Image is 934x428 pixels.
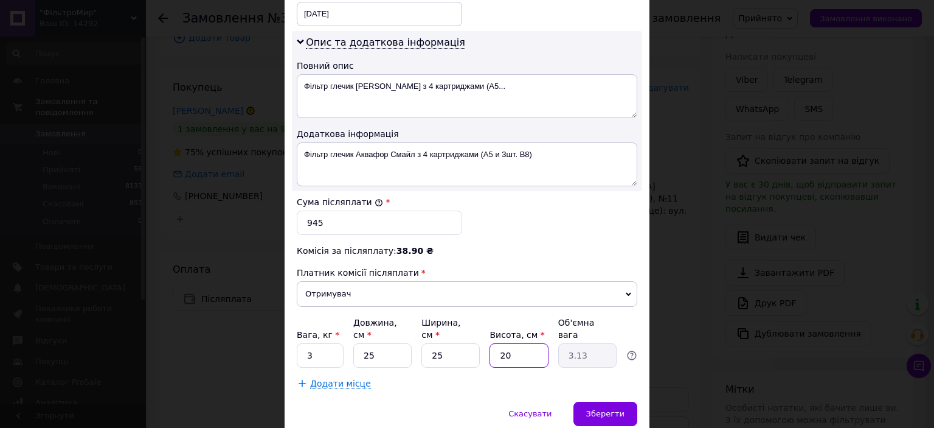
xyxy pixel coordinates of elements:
div: Повний опис [297,60,637,72]
label: Вага, кг [297,330,339,340]
label: Довжина, см [353,318,397,340]
div: Комісія за післяплату: [297,245,637,257]
span: Скасувати [508,409,552,418]
span: Зберегти [586,409,624,418]
label: Висота, см [489,330,544,340]
span: Платник комісії післяплати [297,268,419,278]
textarea: Фільтр глечик [PERSON_NAME] з 4 картриджами (А5... [297,74,637,118]
label: Сума післяплати [297,197,383,207]
span: 38.90 ₴ [396,246,434,256]
div: Об'ємна вага [558,317,617,341]
span: Отримувач [297,281,637,307]
textarea: Фільтр глечик Аквафор Смайл з 4 картриджами (А5 и 3шт. В8) [297,142,637,186]
span: Опис та додаткова інформація [306,37,465,49]
span: Додати місце [310,379,371,389]
label: Ширина, см [421,318,460,340]
div: Додаткова інформація [297,128,637,140]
